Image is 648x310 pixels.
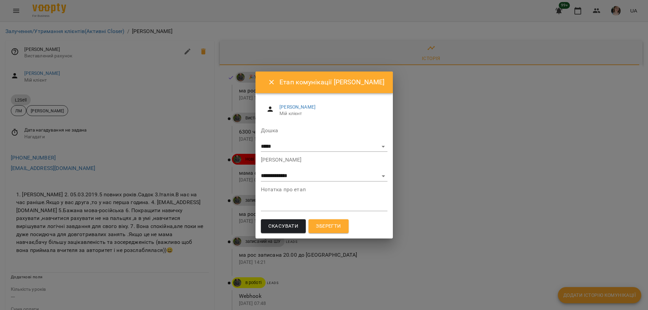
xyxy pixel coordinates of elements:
[316,222,341,231] span: Зберегти
[308,219,348,233] button: Зберегти
[268,222,299,231] span: Скасувати
[279,104,316,110] a: [PERSON_NAME]
[261,187,387,192] label: Нотатка про етап
[279,77,384,87] h6: Етап комунікації [PERSON_NAME]
[261,157,387,163] label: [PERSON_NAME]
[261,128,387,133] label: Дошка
[279,110,382,117] span: Мій клієнт
[261,219,306,233] button: Скасувати
[264,74,280,90] button: Close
